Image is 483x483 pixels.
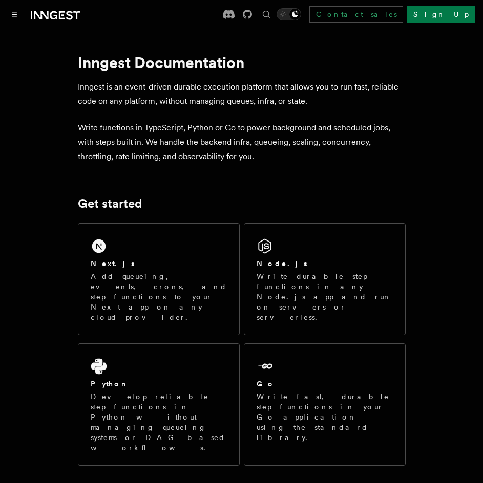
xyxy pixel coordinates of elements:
[260,8,272,20] button: Find something...
[257,379,275,389] h2: Go
[91,391,227,453] p: Develop reliable step functions in Python without managing queueing systems or DAG based workflows.
[257,258,307,269] h2: Node.js
[91,271,227,322] p: Add queueing, events, crons, and step functions to your Next app on any cloud provider.
[78,53,406,72] h1: Inngest Documentation
[78,223,240,335] a: Next.jsAdd queueing, events, crons, and step functions to your Next app on any cloud provider.
[78,121,406,164] p: Write functions in TypeScript, Python or Go to power background and scheduled jobs, with steps bu...
[244,223,406,335] a: Node.jsWrite durable step functions in any Node.js app and run on servers or serverless.
[309,6,403,23] a: Contact sales
[257,391,393,443] p: Write fast, durable step functions in your Go application using the standard library.
[244,343,406,466] a: GoWrite fast, durable step functions in your Go application using the standard library.
[257,271,393,322] p: Write durable step functions in any Node.js app and run on servers or serverless.
[78,80,406,108] p: Inngest is an event-driven durable execution platform that allows you to run fast, reliable code ...
[78,196,142,211] a: Get started
[91,258,135,269] h2: Next.js
[407,6,475,23] a: Sign Up
[91,379,129,389] h2: Python
[78,343,240,466] a: PythonDevelop reliable step functions in Python without managing queueing systems or DAG based wo...
[277,8,301,20] button: Toggle dark mode
[8,8,20,20] button: Toggle navigation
